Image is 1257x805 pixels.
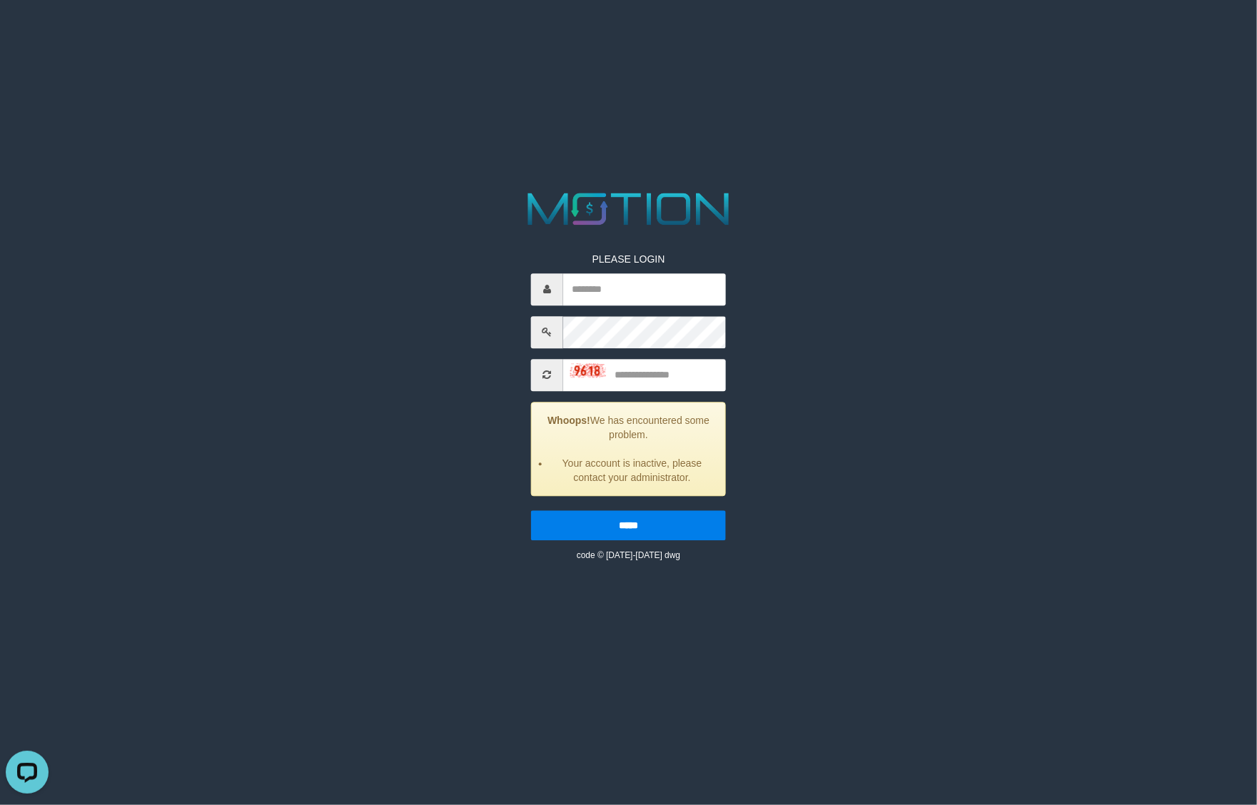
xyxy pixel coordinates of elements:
[531,252,726,266] p: PLEASE LOGIN
[550,456,715,485] li: Your account is inactive, please contact your administrator.
[6,6,49,49] button: Open LiveChat chat widget
[570,363,606,378] img: captcha
[547,415,590,426] strong: Whoops!
[518,187,738,231] img: MOTION_logo.png
[531,402,726,496] div: We has encountered some problem.
[577,550,680,560] small: code © [DATE]-[DATE] dwg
